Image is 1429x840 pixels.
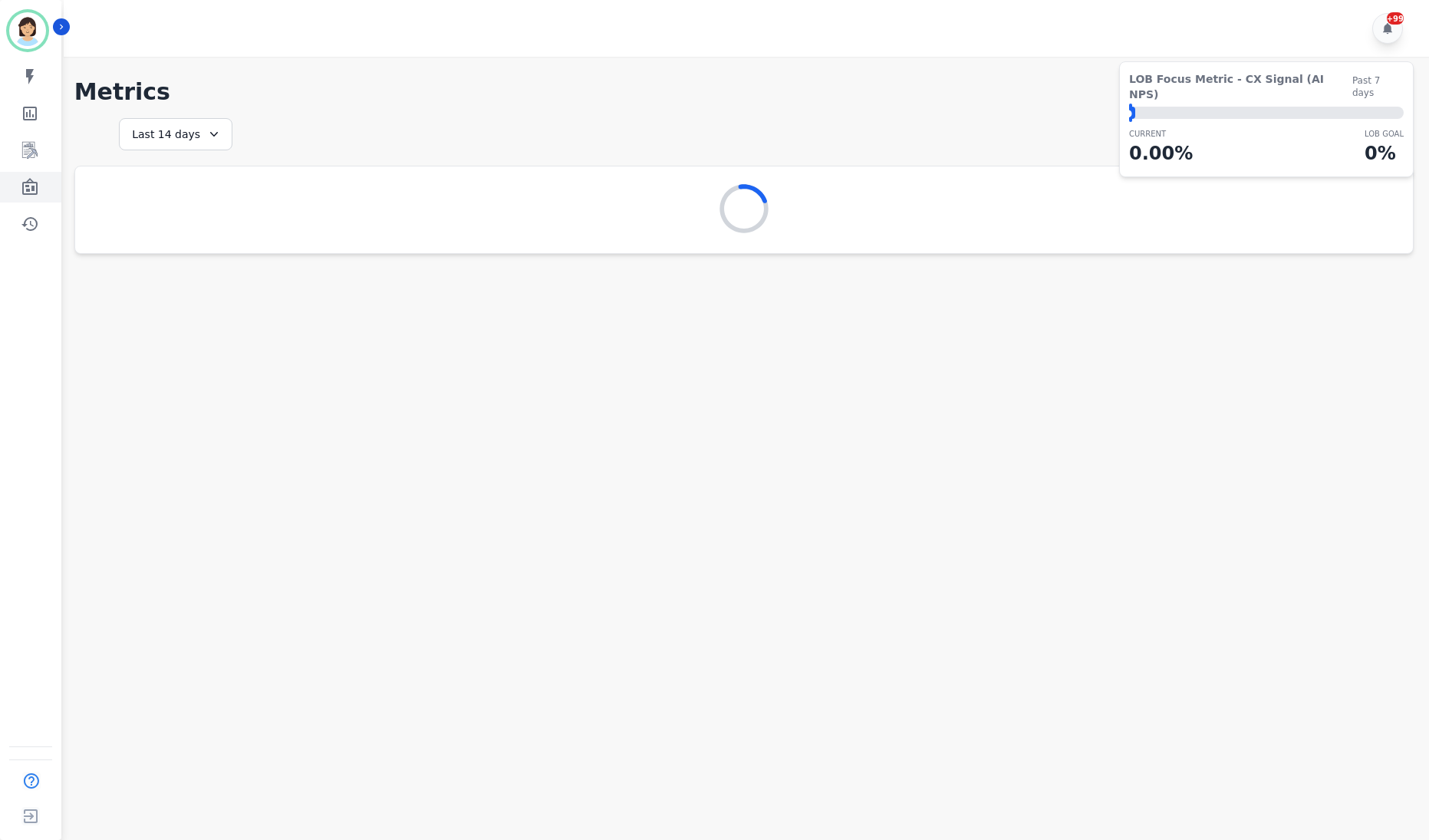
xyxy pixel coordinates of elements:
[1365,140,1404,167] p: 0 %
[1365,128,1404,140] p: LOB Goal
[74,78,1414,106] h1: Metrics
[1387,12,1404,25] div: +99
[1352,74,1404,99] span: Past 7 days
[1129,107,1135,119] div: ⬤
[1129,71,1352,102] span: LOB Focus Metric - CX Signal (AI NPS)
[9,12,46,49] img: Bordered avatar
[1129,140,1193,167] p: 0.00 %
[119,118,232,150] div: Last 14 days
[1129,128,1193,140] p: CURRENT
